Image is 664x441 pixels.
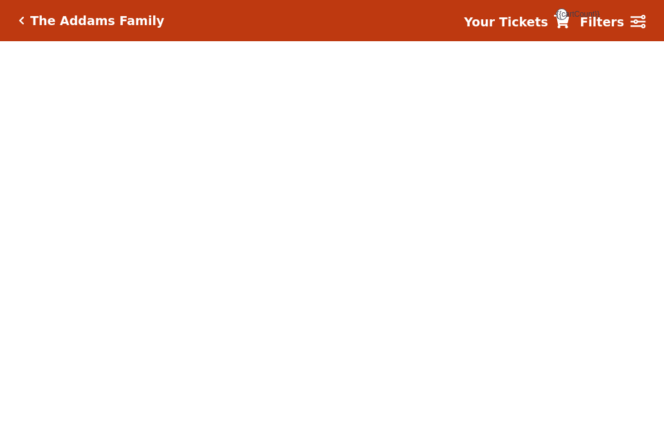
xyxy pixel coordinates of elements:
h5: The Addams Family [30,14,164,28]
strong: Your Tickets [464,15,548,29]
a: Filters [580,13,645,32]
a: Click here to go back to filters [19,16,24,25]
a: Your Tickets {{cartCount}} [464,13,569,32]
span: {{cartCount}} [556,8,567,20]
strong: Filters [580,15,624,29]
